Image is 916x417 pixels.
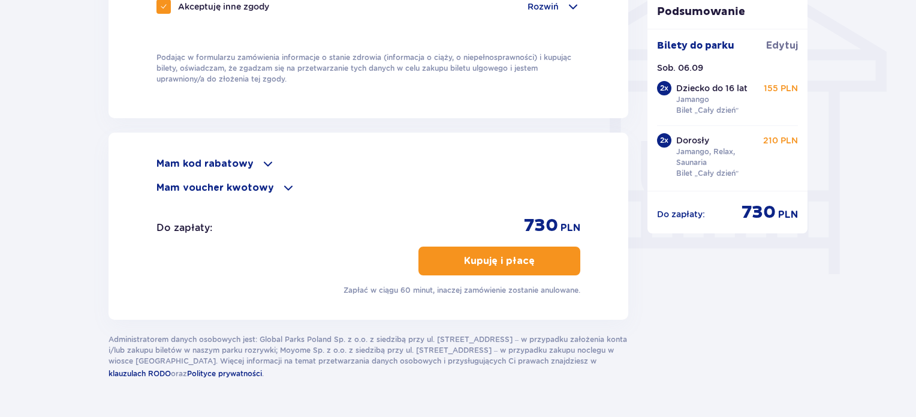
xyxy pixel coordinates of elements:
p: Mam kod rabatowy [156,157,254,170]
p: Sob. 06.09 [657,62,703,74]
p: Jamango, Relax, Saunaria [676,146,759,168]
p: Podając w formularzu zamówienia informacje o stanie zdrowia (informacja o ciąży, o niepełnosprawn... [156,52,580,85]
p: Zapłać w ciągu 60 minut, inaczej zamówienie zostanie anulowane. [343,285,580,296]
p: 730 [742,201,776,224]
p: Jamango [676,94,709,105]
p: Do zapłaty : [657,208,705,220]
p: PLN [778,208,798,221]
p: Dziecko do 16 lat [676,82,748,94]
div: 2 x [657,133,671,148]
p: Do zapłaty : [156,221,212,235]
p: Akceptuję inne zgody [178,1,269,13]
p: Dorosły [676,134,709,146]
p: 730 [524,214,558,237]
p: Kupuję i płacę [464,254,535,268]
p: Rozwiń [528,1,559,13]
p: PLN [561,221,580,235]
p: Bilety do parku [657,39,734,52]
a: Edytuj [766,39,798,52]
span: klauzulach RODO [109,369,171,378]
p: 155 PLN [764,82,798,94]
div: 2 x [657,81,671,95]
p: 210 PLN [763,134,798,146]
p: Podsumowanie [647,5,808,19]
a: Polityce prywatności [187,367,262,380]
button: Kupuję i płacę [418,247,580,275]
p: Bilet „Cały dzień” [676,168,739,179]
p: Bilet „Cały dzień” [676,105,739,116]
a: klauzulach RODO [109,367,171,380]
span: Polityce prywatności [187,369,262,378]
p: Mam voucher kwotowy [156,181,274,194]
p: Administratorem danych osobowych jest: Global Parks Poland Sp. z o.o. z siedzibą przy ul. [STREET... [109,334,628,380]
